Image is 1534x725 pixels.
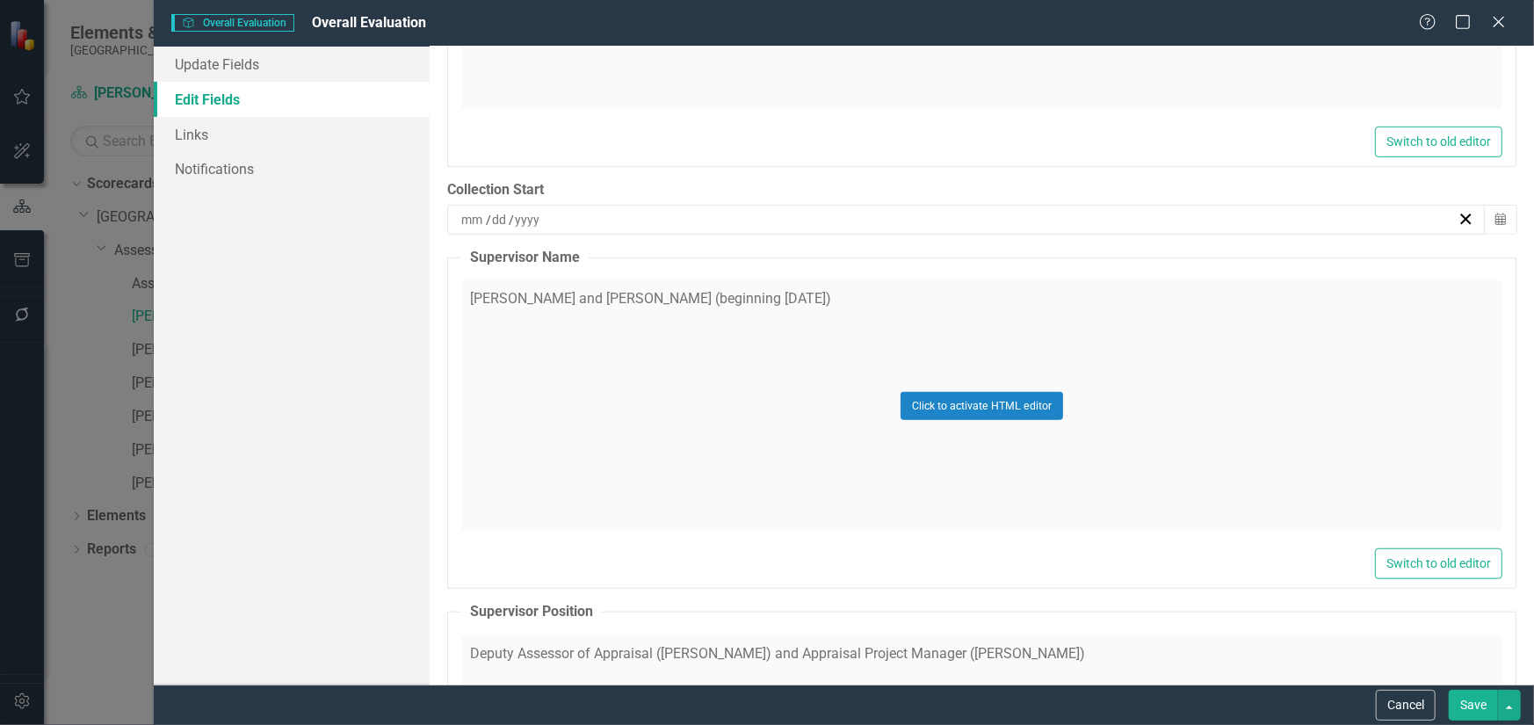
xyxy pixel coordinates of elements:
legend: Supervisor Position [461,602,602,622]
input: dd [491,211,509,228]
legend: Supervisor Name [461,248,589,268]
span: / [509,212,514,228]
a: Update Fields [154,47,430,82]
div: Collection Start [447,180,1516,200]
span: Overall Evaluation [312,14,426,31]
a: Notifications [154,151,430,186]
span: Overall Evaluation [171,14,294,32]
a: Links [154,117,430,152]
button: Cancel [1376,690,1436,721]
button: Click to activate HTML editor [901,392,1063,420]
button: Switch to old editor [1375,127,1502,157]
span: / [486,212,491,228]
input: yyyy [514,211,541,228]
button: Switch to old editor [1375,548,1502,579]
input: mm [460,211,486,228]
button: Save [1449,690,1498,721]
a: Edit Fields [154,82,430,117]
